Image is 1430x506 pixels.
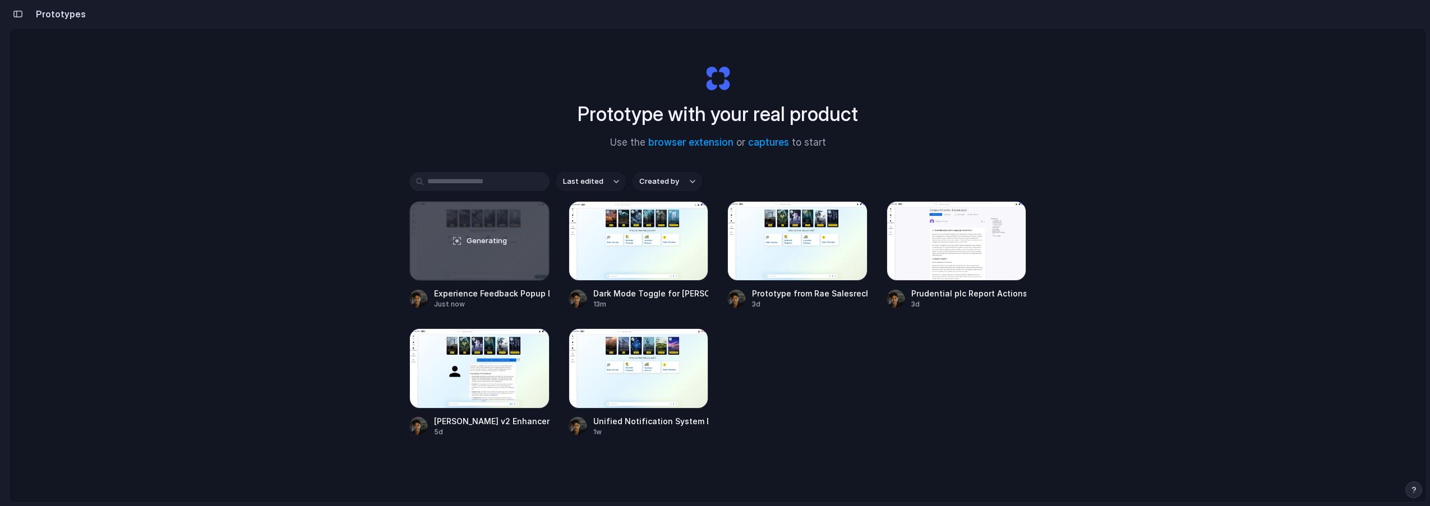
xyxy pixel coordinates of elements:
[569,328,709,437] a: Unified Notification System DesignUnified Notification System Design1w
[578,99,858,129] h1: Prototype with your real product
[593,415,709,427] div: Unified Notification System Design
[639,176,679,187] span: Created by
[752,299,868,309] div: 3d
[409,201,550,309] a: Experience Feedback Popup DesignGeneratingExperience Feedback Popup DesignJust now
[610,136,826,150] span: Use the or to start
[911,299,1027,309] div: 3d
[434,427,550,437] div: 5d
[593,287,709,299] div: Dark Mode Toggle for [PERSON_NAME]
[911,287,1027,299] div: Prudential plc Report Actions Dashboard
[593,299,709,309] div: 13m
[434,415,550,427] div: [PERSON_NAME] v2 Enhancement
[434,287,550,299] div: Experience Feedback Popup Design
[556,172,626,191] button: Last edited
[752,287,868,299] div: Prototype from Rae Salesrechargekit
[887,201,1027,309] a: Prudential plc Report Actions DashboardPrudential plc Report Actions Dashboard3d
[648,137,734,148] a: browser extension
[31,7,86,21] h2: Prototypes
[563,176,603,187] span: Last edited
[593,427,709,437] div: 1w
[569,201,709,309] a: Dark Mode Toggle for Rae SalesRechargeKitDark Mode Toggle for [PERSON_NAME]13m
[748,137,789,148] a: captures
[467,235,507,247] span: Generating
[727,201,868,309] a: Prototype from Rae SalesrechargekitPrototype from Rae Salesrechargekit3d
[633,172,702,191] button: Created by
[409,328,550,437] a: Rae SalesRechargeToolkit v2 Enhancement[PERSON_NAME] v2 Enhancement5d
[434,299,550,309] div: Just now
